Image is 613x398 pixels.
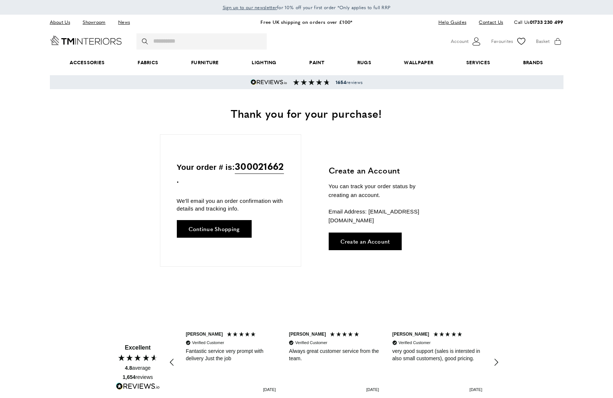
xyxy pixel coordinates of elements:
p: Call Us [514,18,563,26]
div: Fantastic service very prompt with delivery Just the job [186,348,276,362]
div: [DATE] [366,387,379,392]
div: [DATE] [470,387,482,392]
a: Paint [293,51,341,74]
a: Help Guides [433,17,472,27]
div: Review by J., 5 out of 5 stars [179,327,282,398]
a: Create an Account [329,233,402,250]
button: Search [142,33,149,50]
div: Excellent [125,344,150,352]
a: Contact Us [473,17,503,27]
a: Free UK shipping on orders over £100* [260,18,352,25]
span: Continue Shopping [189,226,240,231]
strong: 1654 [336,79,346,85]
div: Review by D. Kirchhoff, 5 out of 5 stars [386,327,489,398]
a: 01733 230 499 [530,18,563,25]
img: Reviews.io 5 stars [251,79,287,85]
a: Wallpaper [388,51,450,74]
span: for 10% off your first order *Only applies to full RRP [223,4,391,11]
a: Lighting [236,51,293,74]
a: Sign up to our newsletter [223,4,277,11]
div: Verified Customer [295,340,327,346]
a: About Us [50,17,76,27]
a: Go to Home page [50,36,122,45]
p: Email Address: [EMAIL_ADDRESS][DOMAIN_NAME] [329,207,437,225]
a: Services [450,51,507,74]
a: Fabrics [121,51,175,74]
span: reviews [336,79,362,85]
div: Verified Customer [398,340,430,346]
a: News [113,17,135,27]
div: [PERSON_NAME] [392,331,429,337]
a: Read more reviews on REVIEWS.io [116,383,160,392]
span: 4.8 [125,365,132,371]
a: Furniture [175,51,235,74]
h3: Create an Account [329,165,437,176]
button: Customer Account [451,36,482,47]
a: Showroom [77,17,111,27]
div: 4.80 Stars [117,354,158,362]
div: [DATE] [263,387,276,392]
a: Favourites [491,36,527,47]
p: You can track your order status by creating an account. [329,182,437,200]
span: 1,654 [123,374,135,380]
div: 5 Stars [329,331,361,339]
span: Create an Account [340,238,390,244]
a: Brands [507,51,559,74]
span: 300021662 [235,159,284,174]
span: Thank you for your purchase! [231,105,382,121]
div: 5 Stars [226,331,258,339]
div: [PERSON_NAME] [289,331,326,337]
span: Favourites [491,37,513,45]
div: Review by P. Giles, 5 out of 5 stars [489,327,592,398]
div: Always great customer service from the team. [289,348,379,362]
a: Rugs [341,51,388,74]
div: very good support (sales is intersted in also small customers), good pricing. [392,348,482,362]
p: We'll email you an order confirmation with details and tracking info. [177,197,284,212]
div: REVIEWS.io Carousel Scroll Left [164,354,181,371]
img: Reviews section [293,79,330,85]
div: 5 Stars [433,331,465,339]
div: Review by A. Satariano, 5 out of 5 stars [282,327,386,398]
div: reviews [123,374,153,381]
div: [PERSON_NAME] [186,331,223,337]
span: Account [451,37,468,45]
span: Accessories [53,51,121,74]
div: average [125,365,150,372]
a: Continue Shopping [177,220,252,238]
div: Verified Customer [192,340,224,346]
p: Your order # is: . [177,159,284,186]
div: REVIEWS.io Carousel Scroll Right [487,354,505,371]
